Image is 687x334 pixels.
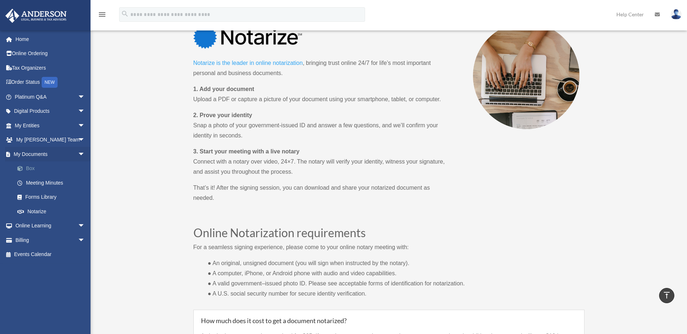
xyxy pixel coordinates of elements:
p: ● An original, unsigned document (you will sign when instructed by the notary). ● A computer, iPh... [193,258,585,299]
p: Upload a PDF or capture a picture of your document using your smartphone, tablet, or computer. [193,84,447,110]
a: vertical_align_top [659,288,674,303]
a: Box [10,161,96,176]
a: Notarize [10,204,92,219]
a: My [PERSON_NAME] Teamarrow_drop_down [5,133,96,147]
a: Order StatusNEW [5,75,96,90]
div: NEW [42,77,58,88]
img: User Pic [671,9,682,20]
strong: 3. Start your meeting with a live notary [193,148,299,154]
span: arrow_drop_down [78,90,92,104]
p: Connect with a notary over video, 24×7. The notary will verify your identity, witness your signat... [193,147,447,183]
a: Events Calendar [5,247,96,262]
a: Forms Library [10,190,96,205]
a: Billingarrow_drop_down [5,233,96,247]
a: Digital Productsarrow_drop_down [5,104,96,119]
a: My Entitiesarrow_drop_down [5,118,96,133]
a: Meeting Minutes [10,176,96,190]
img: Anderson Advisors Platinum Portal [3,9,69,23]
p: Snap a photo of your government-issued ID and answer a few questions, and we’ll confirm your iden... [193,110,447,147]
a: Online Ordering [5,46,96,61]
span: arrow_drop_down [78,133,92,148]
span: arrow_drop_down [78,118,92,133]
p: , bringing trust online 24/7 for life’s most important personal and business documents. [193,58,447,84]
img: Why-notarize [473,22,579,129]
i: vertical_align_top [662,291,671,300]
strong: 1. Add your document [193,86,254,92]
p: For a seamless signing experience, please come to your online notary meeting with: [193,242,585,258]
span: arrow_drop_down [78,147,92,162]
i: menu [98,10,106,19]
p: That’s it! After the signing session, you can download and share your notarized document as needed. [193,183,447,203]
a: My Documentsarrow_drop_down [5,147,96,161]
h5: How much does it cost to get a document notarized? [201,317,577,324]
a: Tax Organizers [5,61,96,75]
strong: 2. Prove your identity [193,112,252,118]
a: menu [98,13,106,19]
i: search [121,10,129,18]
span: arrow_drop_down [78,233,92,248]
h2: Online Notarization requirements [193,227,585,242]
a: Home [5,32,96,46]
span: arrow_drop_down [78,219,92,234]
span: arrow_drop_down [78,104,92,119]
a: Online Learningarrow_drop_down [5,219,96,233]
a: Platinum Q&Aarrow_drop_down [5,90,96,104]
a: Notarize is the leader in online notarization [193,60,303,70]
